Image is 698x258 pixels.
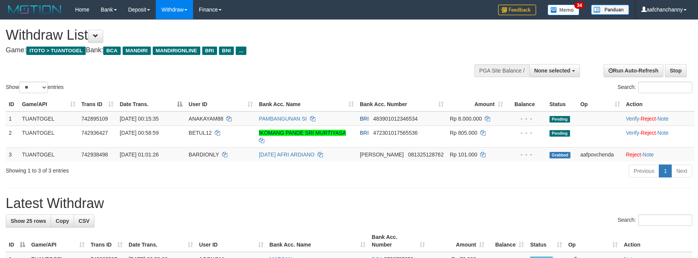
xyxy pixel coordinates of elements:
[629,164,659,177] a: Previous
[450,152,477,158] span: Rp 101.000
[447,97,506,111] th: Amount: activate to sort column ascending
[256,97,357,111] th: Bank Acc. Name: activate to sort column ascending
[259,116,307,122] a: PAMBANGUNAN SI
[618,82,692,93] label: Search:
[626,116,639,122] a: Verify
[6,196,692,211] h1: Latest Withdraw
[6,111,19,126] td: 1
[549,152,571,158] span: Grabbed
[549,116,570,123] span: Pending
[657,116,669,122] a: Note
[360,116,369,122] span: BRI
[19,111,78,126] td: TUANTOGEL
[529,64,580,77] button: None selected
[549,130,570,137] span: Pending
[6,47,458,54] h4: Game: Bank:
[6,230,28,252] th: ID: activate to sort column descending
[81,152,108,158] span: 742938498
[450,116,482,122] span: Rp 8.000.000
[509,115,543,123] div: - - -
[623,126,695,147] td: · ·
[565,230,621,252] th: Op: activate to sort column ascending
[56,218,69,224] span: Copy
[657,130,669,136] a: Note
[498,5,536,15] img: Feedback.jpg
[428,230,487,252] th: Amount: activate to sort column ascending
[19,97,78,111] th: Game/API: activate to sort column ascending
[120,116,158,122] span: [DATE] 00:15:35
[6,82,64,93] label: Show entries
[574,2,585,9] span: 34
[659,164,672,177] a: 1
[671,164,692,177] a: Next
[604,64,663,77] a: Run Auto-Refresh
[623,97,695,111] th: Action
[626,152,641,158] a: Reject
[665,64,687,77] a: Stop
[81,130,108,136] span: 742936427
[642,152,654,158] a: Note
[88,230,126,252] th: Trans ID: activate to sort column ascending
[623,147,695,161] td: ·
[357,97,447,111] th: Bank Acc. Number: activate to sort column ascending
[259,130,346,136] a: IKOMANG PANDE SRI MURTIYASA
[6,126,19,147] td: 2
[6,4,64,15] img: MOTION_logo.png
[527,230,565,252] th: Status: activate to sort column ascending
[19,147,78,161] td: TUANTOGEL
[267,230,369,252] th: Bank Acc. Name: activate to sort column ascending
[196,230,267,252] th: User ID: activate to sort column ascending
[103,47,120,55] span: BCA
[360,130,369,136] span: BRI
[11,218,46,224] span: Show 25 rows
[81,116,108,122] span: 742895109
[73,214,94,227] a: CSV
[188,130,212,136] span: BETUL12
[188,152,219,158] span: BARDIONLY
[487,230,527,252] th: Balance: activate to sort column ascending
[6,147,19,161] td: 3
[6,164,285,174] div: Showing 1 to 3 of 3 entries
[638,214,692,226] input: Search:
[373,116,418,122] span: Copy 483901012346534 to clipboard
[51,214,74,227] a: Copy
[78,97,117,111] th: Trans ID: activate to sort column ascending
[509,129,543,137] div: - - -
[621,230,692,252] th: Action
[474,64,529,77] div: PGA Site Balance /
[19,126,78,147] td: TUANTOGEL
[638,82,692,93] input: Search:
[259,152,315,158] a: [DATE] AFRI ARDIANO
[26,47,86,55] span: ITOTO > TUANTOGEL
[188,116,223,122] span: ANAKAYAM88
[202,47,217,55] span: BRI
[78,218,89,224] span: CSV
[641,116,656,122] a: Reject
[534,68,570,74] span: None selected
[360,152,404,158] span: [PERSON_NAME]
[28,230,88,252] th: Game/API: activate to sort column ascending
[546,97,577,111] th: Status
[618,214,692,226] label: Search:
[120,152,158,158] span: [DATE] 01:01:26
[591,5,629,15] img: panduan.png
[236,47,246,55] span: ...
[641,130,656,136] a: Reject
[6,27,458,43] h1: Withdraw List
[117,97,185,111] th: Date Trans.: activate to sort column descending
[369,230,428,252] th: Bank Acc. Number: activate to sort column ascending
[6,214,51,227] a: Show 25 rows
[126,230,196,252] th: Date Trans.: activate to sort column ascending
[373,130,418,136] span: Copy 472301017565536 to clipboard
[623,111,695,126] td: · ·
[509,151,543,158] div: - - -
[548,5,580,15] img: Button%20Memo.svg
[19,82,48,93] select: Showentries
[577,97,623,111] th: Op: activate to sort column ascending
[185,97,256,111] th: User ID: activate to sort column ascending
[577,147,623,161] td: aafpovchenda
[450,130,477,136] span: Rp 805.000
[120,130,158,136] span: [DATE] 00:58:59
[6,97,19,111] th: ID
[506,97,546,111] th: Balance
